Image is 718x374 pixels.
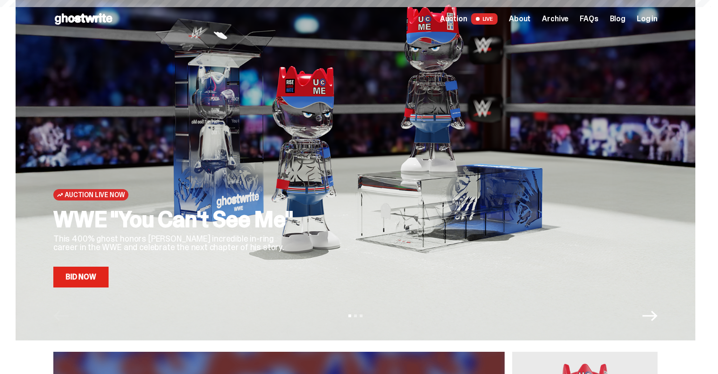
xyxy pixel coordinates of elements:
[360,314,363,317] button: View slide 3
[53,208,299,231] h2: WWE "You Can't See Me"
[53,267,109,287] a: Bid Now
[354,314,357,317] button: View slide 2
[642,308,658,323] button: Next
[348,314,351,317] button: View slide 1
[580,15,598,23] a: FAQs
[53,235,299,252] p: This 400% ghost honors [PERSON_NAME] incredible in-ring career in the WWE and celebrate the next ...
[610,15,625,23] a: Blog
[440,15,467,23] span: Auction
[637,15,658,23] a: Log in
[542,15,568,23] a: Archive
[509,15,531,23] a: About
[440,13,498,25] a: Auction LIVE
[471,13,498,25] span: LIVE
[65,191,125,199] span: Auction Live Now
